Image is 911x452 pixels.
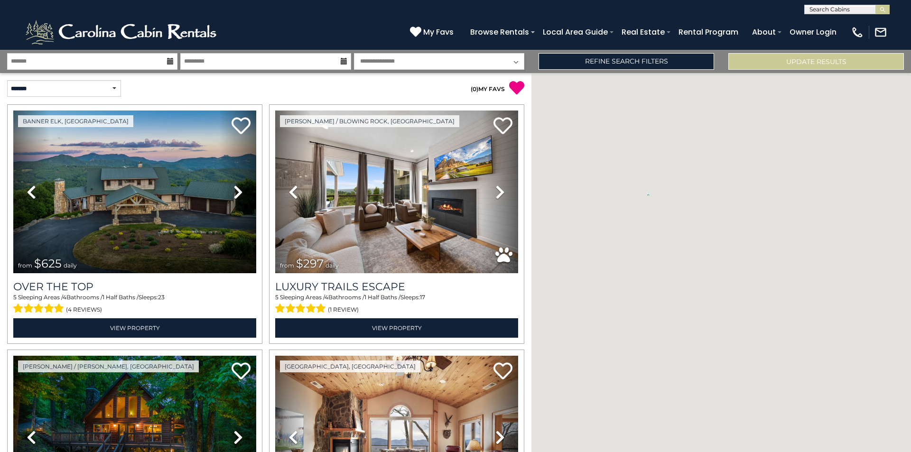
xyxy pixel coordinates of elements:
[617,24,669,40] a: Real Estate
[63,294,66,301] span: 4
[410,26,456,38] a: My Favs
[296,257,324,270] span: $297
[13,293,256,316] div: Sleeping Areas / Bathrooms / Sleeps:
[874,26,887,39] img: mail-regular-white.png
[232,116,251,137] a: Add to favorites
[280,262,294,269] span: from
[158,294,165,301] span: 23
[747,24,781,40] a: About
[275,318,518,338] a: View Property
[64,262,77,269] span: daily
[785,24,841,40] a: Owner Login
[471,85,505,92] a: (0)MY FAVS
[364,294,400,301] span: 1 Half Baths /
[34,257,62,270] span: $625
[13,318,256,338] a: View Property
[280,360,420,372] a: [GEOGRAPHIC_DATA], [GEOGRAPHIC_DATA]
[325,262,339,269] span: daily
[728,53,904,70] button: Update Results
[275,280,518,293] a: Luxury Trails Escape
[420,294,425,301] span: 17
[328,304,359,316] span: (1 review)
[280,115,459,127] a: [PERSON_NAME] / Blowing Rock, [GEOGRAPHIC_DATA]
[18,115,133,127] a: Banner Elk, [GEOGRAPHIC_DATA]
[471,85,478,92] span: ( )
[851,26,864,39] img: phone-regular-white.png
[275,294,279,301] span: 5
[18,262,32,269] span: from
[493,361,512,382] a: Add to favorites
[275,293,518,316] div: Sleeping Areas / Bathrooms / Sleeps:
[473,85,476,92] span: 0
[493,116,512,137] a: Add to favorites
[13,280,256,293] a: Over The Top
[539,53,714,70] a: Refine Search Filters
[275,111,518,273] img: thumbnail_168695581.jpeg
[13,294,17,301] span: 5
[66,304,102,316] span: (4 reviews)
[325,294,328,301] span: 4
[465,24,534,40] a: Browse Rentals
[24,18,221,46] img: White-1-2.png
[102,294,139,301] span: 1 Half Baths /
[538,24,613,40] a: Local Area Guide
[423,26,454,38] span: My Favs
[18,360,199,372] a: [PERSON_NAME] / [PERSON_NAME], [GEOGRAPHIC_DATA]
[232,361,251,382] a: Add to favorites
[13,111,256,273] img: thumbnail_167153549.jpeg
[674,24,743,40] a: Rental Program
